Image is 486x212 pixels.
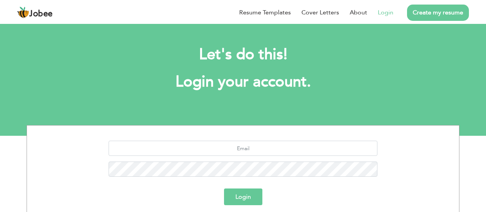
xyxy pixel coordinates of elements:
a: Login [378,8,393,17]
a: Create my resume [407,5,469,21]
a: Jobee [17,6,53,19]
button: Login [224,188,262,205]
h1: Login your account. [38,72,448,92]
img: jobee.io [17,6,29,19]
span: Jobee [29,10,53,18]
a: Cover Letters [301,8,339,17]
input: Email [109,141,378,156]
h2: Let's do this! [38,45,448,64]
a: Resume Templates [239,8,291,17]
a: About [350,8,367,17]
